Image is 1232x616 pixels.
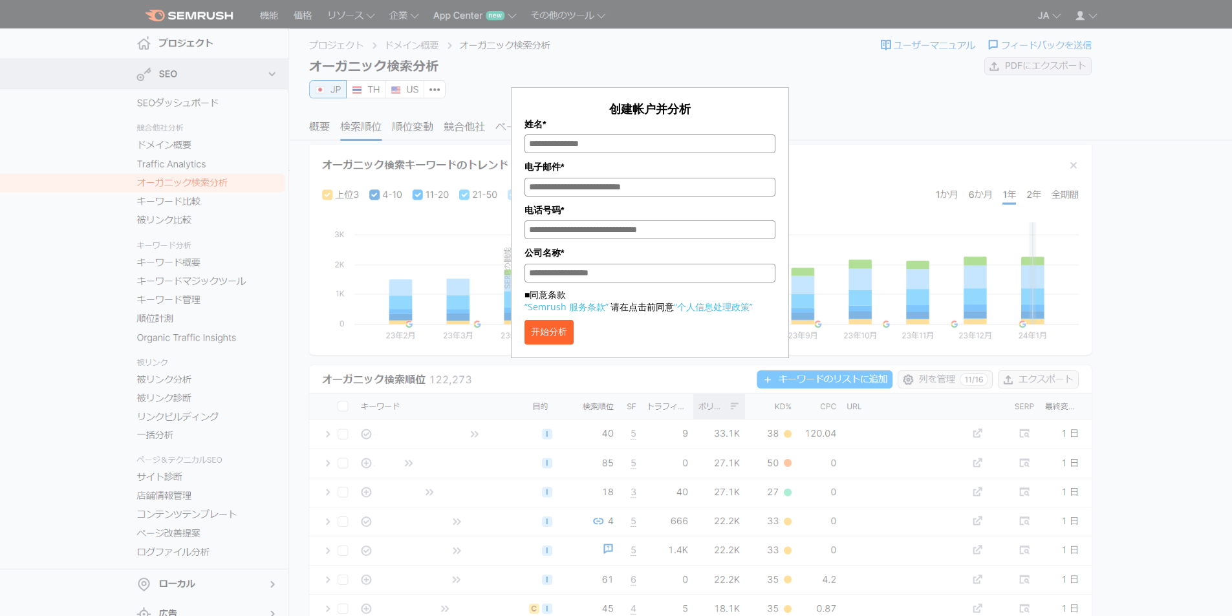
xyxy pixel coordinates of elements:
font: ■同意条款 [524,288,566,301]
font: 公司名称* [524,248,564,258]
button: 开始分析 [524,320,574,345]
font: 创建帐户并分析 [609,101,691,116]
font: 电子邮件* [524,162,564,172]
font: 开始分析 [531,326,567,337]
a: “个人信息处理政策” [674,301,753,313]
font: 请在点击前同意 [611,301,674,313]
a: “Semrush 服务条款” [524,301,609,313]
font: 电话号码* [524,205,564,215]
